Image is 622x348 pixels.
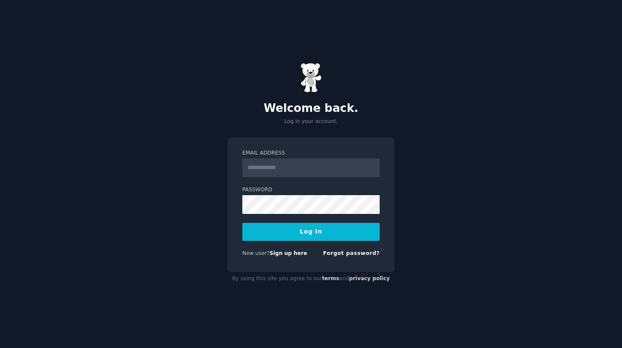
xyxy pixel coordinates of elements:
a: Sign up here [270,250,307,256]
a: Forgot password? [323,250,380,256]
label: Email Address [242,149,380,157]
img: Gummy Bear [300,63,322,93]
button: Log In [242,223,380,241]
a: terms [322,275,339,281]
label: Password [242,186,380,194]
a: privacy policy [349,275,390,281]
div: By using this site you agree to our and [227,272,395,286]
span: New user? [242,250,270,256]
p: Log in your account. [227,118,395,126]
h2: Welcome back. [227,102,395,115]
